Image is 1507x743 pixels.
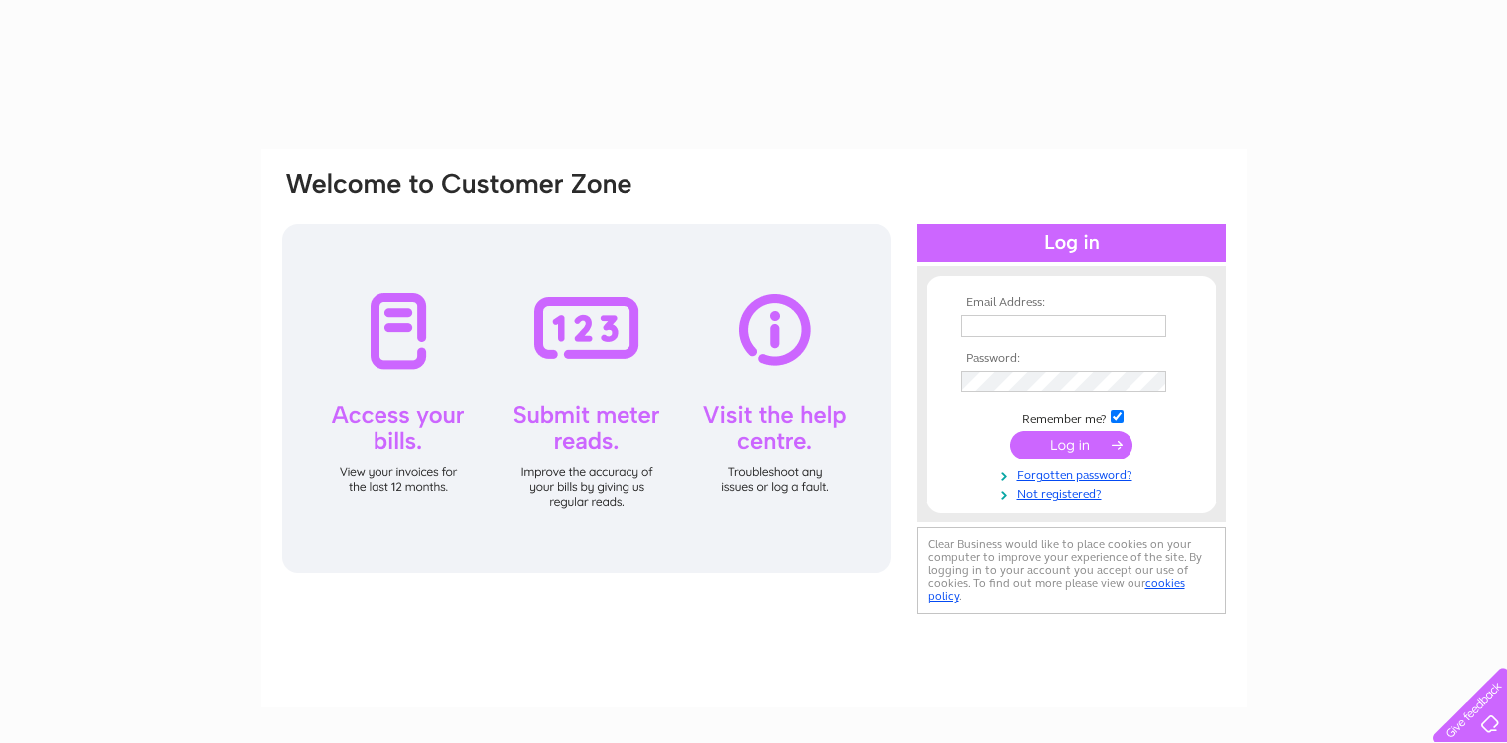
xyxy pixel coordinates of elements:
[917,527,1226,614] div: Clear Business would like to place cookies on your computer to improve your experience of the sit...
[956,407,1187,427] td: Remember me?
[961,464,1187,483] a: Forgotten password?
[1010,431,1132,459] input: Submit
[956,296,1187,310] th: Email Address:
[961,483,1187,502] a: Not registered?
[956,352,1187,366] th: Password:
[928,576,1185,603] a: cookies policy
